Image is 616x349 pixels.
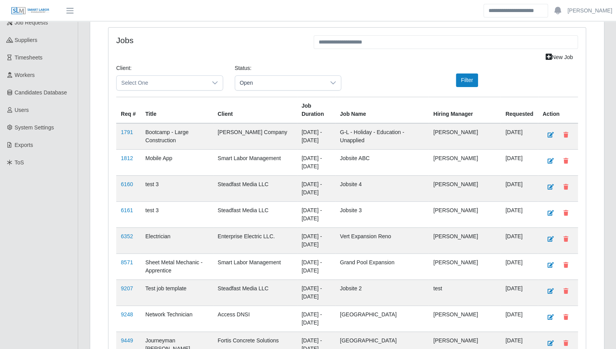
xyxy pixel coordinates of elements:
a: 6161 [121,207,133,213]
td: [PERSON_NAME] [429,305,501,332]
td: [DATE] - [DATE] [297,253,335,279]
img: SLM Logo [11,7,50,15]
td: Steadfast Media LLC [213,279,297,305]
a: 9449 [121,337,133,344]
th: Client [213,97,297,123]
td: Steadfast Media LLC [213,201,297,227]
td: Network Technician [141,305,213,332]
a: 6352 [121,233,133,239]
td: Jobsite 4 [335,175,429,201]
td: [DATE] - [DATE] [297,305,335,332]
td: [DATE] - [DATE] [297,227,335,253]
td: [DATE] [501,149,538,175]
td: G-L - Holiday - Education - Unapplied [335,123,429,150]
td: Access DNSI [213,305,297,332]
span: Users [15,107,29,113]
td: [PERSON_NAME] [429,123,501,150]
th: Requested [501,97,538,123]
a: New Job [541,51,578,64]
td: [DATE] [501,227,538,253]
a: 8571 [121,259,133,265]
td: [DATE] - [DATE] [297,175,335,201]
th: Hiring Manager [429,97,501,123]
td: [DATE] [501,175,538,201]
td: [DATE] [501,123,538,150]
th: Job Name [335,97,429,123]
td: Bootcamp - Large Construction [141,123,213,150]
label: Status: [235,64,252,72]
th: Req # [116,97,141,123]
td: [PERSON_NAME] [429,227,501,253]
a: [PERSON_NAME] [567,7,612,15]
a: 9248 [121,311,133,318]
td: Vert Expansion Reno [335,227,429,253]
td: test 3 [141,201,213,227]
th: Title [141,97,213,123]
span: Job Requests [15,19,48,26]
td: Enterprise Electric LLC. [213,227,297,253]
td: test [429,279,501,305]
td: Sheet Metal Mechanic - Apprentice [141,253,213,279]
td: [DATE] - [DATE] [297,149,335,175]
td: [DATE] [501,201,538,227]
td: [PERSON_NAME] Company [213,123,297,150]
a: 1812 [121,155,133,161]
a: 1791 [121,129,133,135]
td: [GEOGRAPHIC_DATA] [335,305,429,332]
td: Jobsite 3 [335,201,429,227]
h4: Jobs [116,35,302,45]
td: [DATE] [501,305,538,332]
td: Jobsite ABC [335,149,429,175]
button: Filter [456,73,478,87]
td: [PERSON_NAME] [429,175,501,201]
td: Electrician [141,227,213,253]
td: [PERSON_NAME] [429,149,501,175]
td: test 3 [141,175,213,201]
td: Jobsite 2 [335,279,429,305]
th: Job Duration [297,97,335,123]
span: Suppliers [15,37,37,43]
span: Select One [117,76,207,90]
span: Exports [15,142,33,148]
a: 6160 [121,181,133,187]
span: System Settings [15,124,54,131]
th: Action [538,97,578,123]
input: Search [483,4,548,17]
td: Grand Pool Expansion [335,253,429,279]
td: Smart Labor Management [213,253,297,279]
td: [DATE] [501,253,538,279]
td: [DATE] [501,279,538,305]
span: Workers [15,72,35,78]
td: Test job template [141,279,213,305]
td: Steadfast Media LLC [213,175,297,201]
td: [PERSON_NAME] [429,201,501,227]
td: [PERSON_NAME] [429,253,501,279]
td: [DATE] - [DATE] [297,123,335,150]
span: Open [235,76,326,90]
td: Mobile App [141,149,213,175]
a: 9207 [121,285,133,291]
td: Smart Labor Management [213,149,297,175]
span: Candidates Database [15,89,67,96]
label: Client: [116,64,132,72]
td: [DATE] - [DATE] [297,201,335,227]
td: [DATE] - [DATE] [297,279,335,305]
span: ToS [15,159,24,166]
span: Timesheets [15,54,43,61]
